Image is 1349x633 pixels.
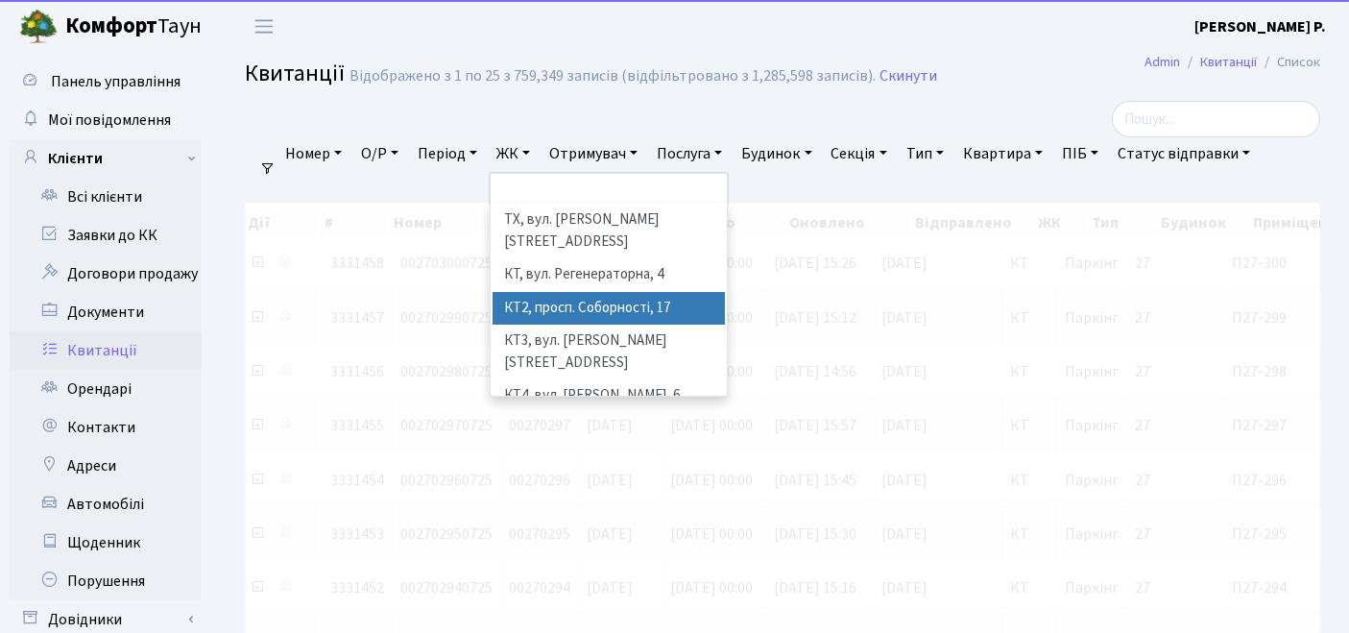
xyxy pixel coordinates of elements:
a: Квитанції [1200,52,1257,72]
li: ТХ, вул. [PERSON_NAME][STREET_ADDRESS] [493,204,726,258]
a: Тип [899,137,952,170]
a: Секція [824,137,895,170]
a: Скинути [879,67,937,85]
a: Мої повідомлення [10,101,202,139]
div: Відображено з 1 по 25 з 759,349 записів (відфільтровано з 1,285,598 записів). [349,67,876,85]
a: Номер [277,137,349,170]
a: Admin [1144,52,1180,72]
span: Таун [65,11,202,43]
a: Документи [10,293,202,331]
span: Мої повідомлення [48,110,171,131]
a: Будинок [734,137,819,170]
a: Квартира [955,137,1050,170]
a: Орендарі [10,370,202,408]
a: Статус відправки [1110,137,1258,170]
li: КТ3, вул. [PERSON_NAME][STREET_ADDRESS] [493,325,726,379]
a: Заявки до КК [10,216,202,255]
a: Панель управління [10,62,202,101]
nav: breadcrumb [1116,42,1349,83]
a: Клієнти [10,139,202,178]
li: КТ4, вул. [PERSON_NAME], 6 [493,379,726,413]
b: [PERSON_NAME] Р. [1194,16,1326,37]
a: Адреси [10,447,202,485]
a: Договори продажу [10,255,202,293]
b: Комфорт [65,11,157,41]
li: КТ, вул. Регенераторна, 4 [493,258,726,292]
a: Отримувач [542,137,645,170]
button: Переключити навігацію [240,11,288,42]
span: Панель управління [51,71,181,92]
a: Послуга [649,137,730,170]
a: Порушення [10,562,202,600]
a: [PERSON_NAME] Р. [1194,15,1326,38]
a: Автомобілі [10,485,202,523]
a: ЖК [489,137,538,170]
li: Список [1257,52,1320,73]
input: Пошук... [1112,101,1320,137]
span: Квитанції [245,57,345,90]
a: Квитанції [10,331,202,370]
a: Щоденник [10,523,202,562]
img: logo.png [19,8,58,46]
a: Період [410,137,485,170]
a: ПІБ [1054,137,1106,170]
a: Контакти [10,408,202,447]
a: Всі клієнти [10,178,202,216]
a: О/Р [353,137,406,170]
li: КТ2, просп. Соборності, 17 [493,292,726,326]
